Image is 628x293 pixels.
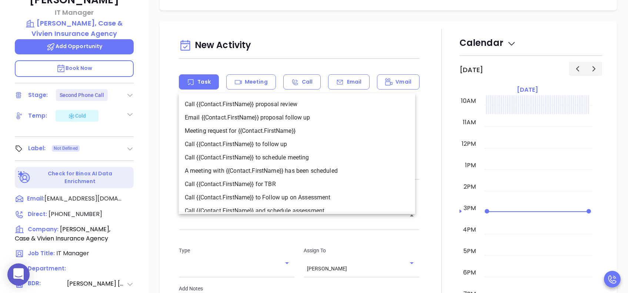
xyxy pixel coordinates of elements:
div: 3pm [462,204,477,213]
button: Close [407,211,417,221]
div: 11am [461,118,477,127]
li: Call {{Contact.FirstName}} for TBR [179,178,415,191]
p: Vmail [395,78,411,86]
span: Calendar [460,37,516,49]
div: 6pm [462,268,477,277]
button: Previous day [569,62,586,75]
div: 5pm [462,247,477,256]
span: Not Defined [54,144,78,152]
span: Job Title: [28,249,55,257]
span: [PHONE_NUMBER] [49,210,102,218]
li: Call {{Contact.FirstName}} and schedule assessment [179,204,415,218]
span: Email: [27,194,44,204]
div: Label: [28,143,46,154]
span: IT Manager [56,249,89,257]
div: 2pm [462,182,477,191]
p: Task [197,78,210,86]
div: Temp: [28,110,47,121]
p: Assign To [304,246,420,255]
p: Type [179,246,295,255]
p: Add Notes [179,284,420,293]
li: A meeting with {{Contact.FirstName}} has been scheduled [179,164,415,178]
span: [EMAIL_ADDRESS][DOMAIN_NAME] [44,194,122,203]
h2: [DATE] [460,66,483,74]
span: Direct : [28,210,47,218]
span: [PERSON_NAME] [PERSON_NAME] [67,279,126,289]
li: Meeting request for {{Contact.FirstName}} [179,124,415,138]
span: Department: [28,265,66,272]
div: New Activity [179,36,420,55]
li: Call {{Contact.FirstName}} to Follow up on Assessment [179,191,415,204]
div: 10am [460,97,477,105]
p: IT Manager [15,7,134,17]
p: Meeting [245,78,268,86]
div: Cold [68,111,86,120]
li: Email {{Contact.FirstName}} proposal follow up [179,111,415,124]
a: [PERSON_NAME], Case & Vivien Insurance Agency [15,18,134,38]
p: Check for Binox AI Data Enrichment [32,170,128,185]
p: Email [347,78,362,86]
div: Stage: [28,90,48,101]
span: Add Opportunity [46,43,103,50]
li: Call {{Contact.FirstName}} to schedule meeting [179,151,415,164]
span: Company: [28,225,59,233]
div: Second Phone Call [60,89,104,101]
span: Book Now [56,64,93,72]
button: Next day [585,62,602,75]
span: [PERSON_NAME], Case & Vivien Insurance Agency [15,225,110,243]
button: Open [407,258,417,268]
li: Call {{Contact.FirstName}} proposal review [179,98,415,111]
span: BDR: [28,279,66,289]
li: Call {{Contact.FirstName}} to follow up [179,138,415,151]
img: Ai-Enrich-DaqCidB-.svg [18,171,31,184]
div: 4pm [461,225,477,234]
div: 1pm [464,161,477,170]
a: [DATE] [515,85,540,95]
button: Open [282,258,292,268]
div: 12pm [460,139,477,148]
p: Call [302,78,313,86]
